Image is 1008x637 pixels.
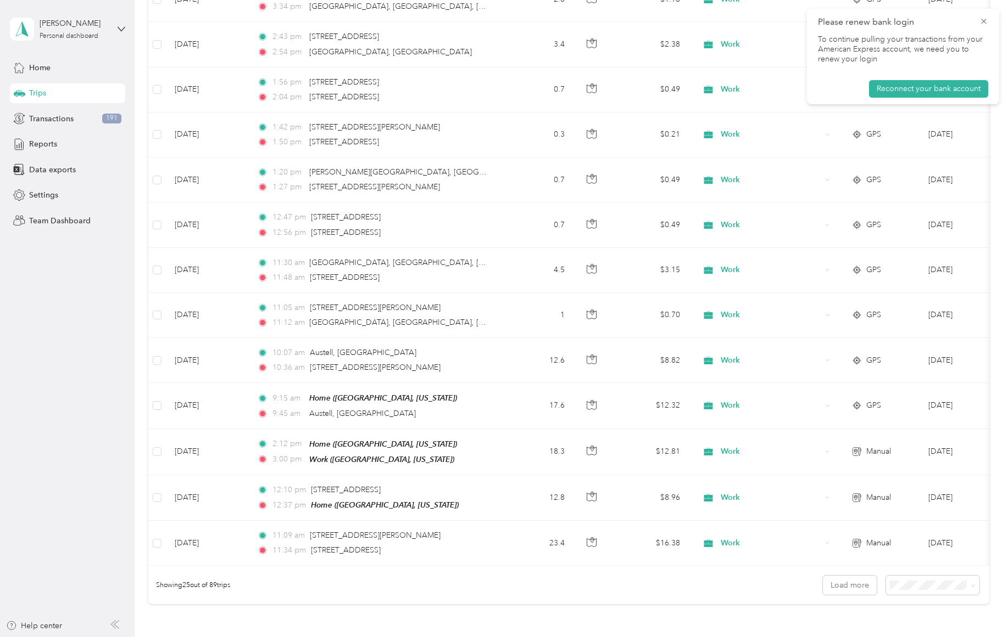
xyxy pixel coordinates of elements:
[866,537,891,549] span: Manual
[309,2,555,11] span: [GEOGRAPHIC_DATA], [GEOGRAPHIC_DATA], [GEOGRAPHIC_DATA]
[272,362,305,374] span: 10:36 am
[166,293,248,338] td: [DATE]
[721,83,821,95] span: Work
[272,347,305,359] span: 10:07 am
[501,383,573,429] td: 17.6
[612,248,689,293] td: $3.15
[29,138,57,150] span: Reports
[501,521,573,566] td: 23.4
[272,31,304,43] span: 2:43 pm
[40,18,108,29] div: [PERSON_NAME]
[612,112,689,157] td: $0.21
[166,22,248,67] td: [DATE]
[866,219,881,231] span: GPS
[721,446,821,458] span: Work
[29,113,74,125] span: Transactions
[272,408,304,420] span: 9:45 am
[309,455,454,464] span: Work ([GEOGRAPHIC_DATA], [US_STATE])
[721,399,821,411] span: Work
[166,112,248,157] td: [DATE]
[612,429,689,475] td: $12.81
[612,157,689,202] td: $0.49
[40,33,98,40] div: Personal dashboard
[310,303,441,312] span: [STREET_ADDRESS][PERSON_NAME]
[309,137,379,146] span: [STREET_ADDRESS]
[612,521,689,566] td: $16.38
[29,189,58,201] span: Settings
[721,264,821,276] span: Work
[311,212,381,222] span: [STREET_ADDRESS]
[272,453,304,465] span: 3:00 pm
[309,167,616,177] span: [PERSON_NAME][GEOGRAPHIC_DATA], [GEOGRAPHIC_DATA], [GEOGRAPHIC_DATA]
[869,80,988,98] button: Reconnect your bank account
[612,67,689,112] td: $0.49
[866,174,881,186] span: GPS
[311,545,381,555] span: [STREET_ADDRESS]
[29,164,76,176] span: Data exports
[311,485,381,494] span: [STREET_ADDRESS]
[148,580,230,590] span: Showing 25 out of 89 trips
[29,87,46,99] span: Trips
[272,46,304,58] span: 2:54 pm
[309,393,457,402] span: Home ([GEOGRAPHIC_DATA], [US_STATE])
[309,182,440,191] span: [STREET_ADDRESS][PERSON_NAME]
[6,620,62,632] button: Help center
[501,338,573,383] td: 12.6
[309,318,555,327] span: [GEOGRAPHIC_DATA], [GEOGRAPHIC_DATA], [GEOGRAPHIC_DATA]
[272,272,305,284] span: 11:48 am
[823,576,877,595] button: Load more
[272,121,304,133] span: 1:42 pm
[866,264,881,276] span: GPS
[866,446,891,458] span: Manual
[818,35,988,65] p: To continue pulling your transactions from your American Express account, we need you to renew yo...
[272,181,304,193] span: 1:27 pm
[501,429,573,475] td: 18.3
[501,248,573,293] td: 4.5
[612,338,689,383] td: $8.82
[29,62,51,74] span: Home
[272,1,304,13] span: 3:34 pm
[612,202,689,247] td: $0.49
[721,128,821,140] span: Work
[310,531,441,540] span: [STREET_ADDRESS][PERSON_NAME]
[272,484,306,496] span: 12:10 pm
[309,122,440,132] span: [STREET_ADDRESS][PERSON_NAME]
[946,576,1008,637] iframe: Everlance-gr Chat Button Frame
[272,136,304,148] span: 1:50 pm
[102,114,121,123] span: 191
[272,211,306,223] span: 12:47 pm
[721,537,821,549] span: Work
[501,202,573,247] td: 0.7
[501,67,573,112] td: 0.7
[721,38,821,50] span: Work
[166,475,248,521] td: [DATE]
[166,521,248,566] td: [DATE]
[310,363,441,372] span: [STREET_ADDRESS][PERSON_NAME]
[272,392,304,404] span: 9:15 am
[866,399,881,411] span: GPS
[29,215,91,227] span: Team Dashboard
[309,439,457,448] span: Home ([GEOGRAPHIC_DATA], [US_STATE])
[721,309,821,321] span: Work
[310,273,380,282] span: [STREET_ADDRESS]
[309,258,555,267] span: [GEOGRAPHIC_DATA], [GEOGRAPHIC_DATA], [GEOGRAPHIC_DATA]
[309,47,472,57] span: [GEOGRAPHIC_DATA], [GEOGRAPHIC_DATA]
[501,475,573,521] td: 12.8
[721,492,821,504] span: Work
[866,492,891,504] span: Manual
[272,166,304,178] span: 1:20 pm
[612,383,689,429] td: $12.32
[166,202,248,247] td: [DATE]
[272,317,304,329] span: 11:12 am
[309,77,379,87] span: [STREET_ADDRESS]
[166,383,248,429] td: [DATE]
[309,32,379,41] span: [STREET_ADDRESS]
[272,302,305,314] span: 11:05 am
[501,112,573,157] td: 0.3
[272,227,306,239] span: 12:56 pm
[309,92,379,102] span: [STREET_ADDRESS]
[721,174,821,186] span: Work
[272,438,304,450] span: 2:12 pm
[501,22,573,67] td: 3.4
[166,338,248,383] td: [DATE]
